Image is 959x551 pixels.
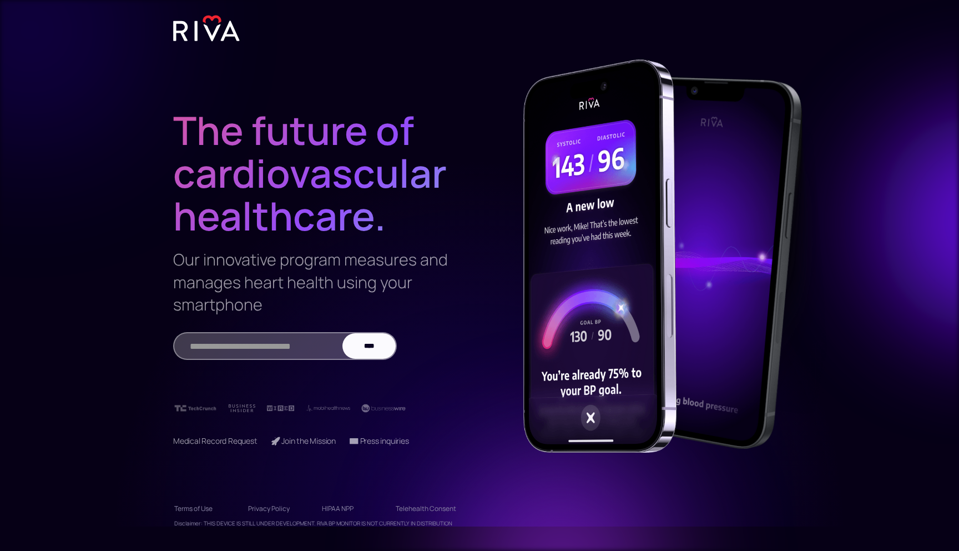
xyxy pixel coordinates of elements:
a: Medical Record Request [173,435,258,446]
a: Terms of Use [174,500,235,518]
form: Email Form [173,332,397,360]
h1: The future of cardiovascular healthcare. [173,64,453,238]
a: 🚀 Join the Mission [271,435,336,446]
h3: Our innovative program measures and manages heart health using your smartphone [173,248,453,315]
a: Telehealth Consent [396,500,456,518]
a: Privacy Policy [248,500,309,518]
a: 📧 Press inquiries [349,435,409,446]
a: HIPAA NPP [322,500,382,518]
div: Disclaimer: THIS DEVICE IS STILL UNDER DEVELOPMENT. RIVA BP MONITOR IS NOT CURRENTLY IN DISTRIBUTION [174,518,452,529]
